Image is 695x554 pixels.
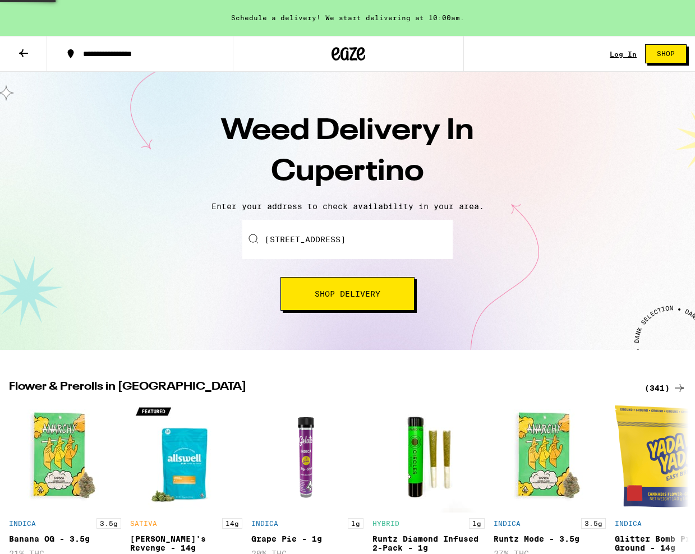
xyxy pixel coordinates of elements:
[610,50,637,58] a: Log In
[251,534,363,543] div: Grape Pie - 1g
[372,534,485,552] div: Runtz Diamond Infused 2-Pack - 1g
[242,220,453,259] input: Enter your delivery address
[222,518,242,529] p: 14g
[96,518,121,529] p: 3.5g
[581,518,606,529] p: 3.5g
[494,400,606,513] img: Anarchy - Runtz Mode - 3.5g
[657,50,675,57] span: Shop
[615,520,642,527] p: INDICA
[372,400,485,513] img: Circles Eclipse - Runtz Diamond Infused 2-Pack - 1g
[9,534,121,543] div: Banana OG - 3.5g
[151,111,544,193] h1: Weed Delivery In
[130,400,242,513] img: Allswell - Jack's Revenge - 14g
[645,381,686,395] a: (341)
[494,520,521,527] p: INDICA
[280,277,415,311] button: Shop Delivery
[315,290,380,298] span: Shop Delivery
[251,520,278,527] p: INDICA
[271,158,424,187] span: Cupertino
[469,518,485,529] p: 1g
[130,534,242,552] div: [PERSON_NAME]'s Revenge - 14g
[9,381,631,395] h2: Flower & Prerolls in [GEOGRAPHIC_DATA]
[9,520,36,527] p: INDICA
[11,202,684,211] p: Enter your address to check availability in your area.
[637,44,695,63] a: Shop
[494,534,606,543] div: Runtz Mode - 3.5g
[130,520,157,527] p: SATIVA
[645,44,687,63] button: Shop
[372,520,399,527] p: HYBRID
[9,400,121,513] img: Anarchy - Banana OG - 3.5g
[348,518,363,529] p: 1g
[7,8,81,17] span: Hi. Need any help?
[251,400,363,513] img: Gelato - Grape Pie - 1g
